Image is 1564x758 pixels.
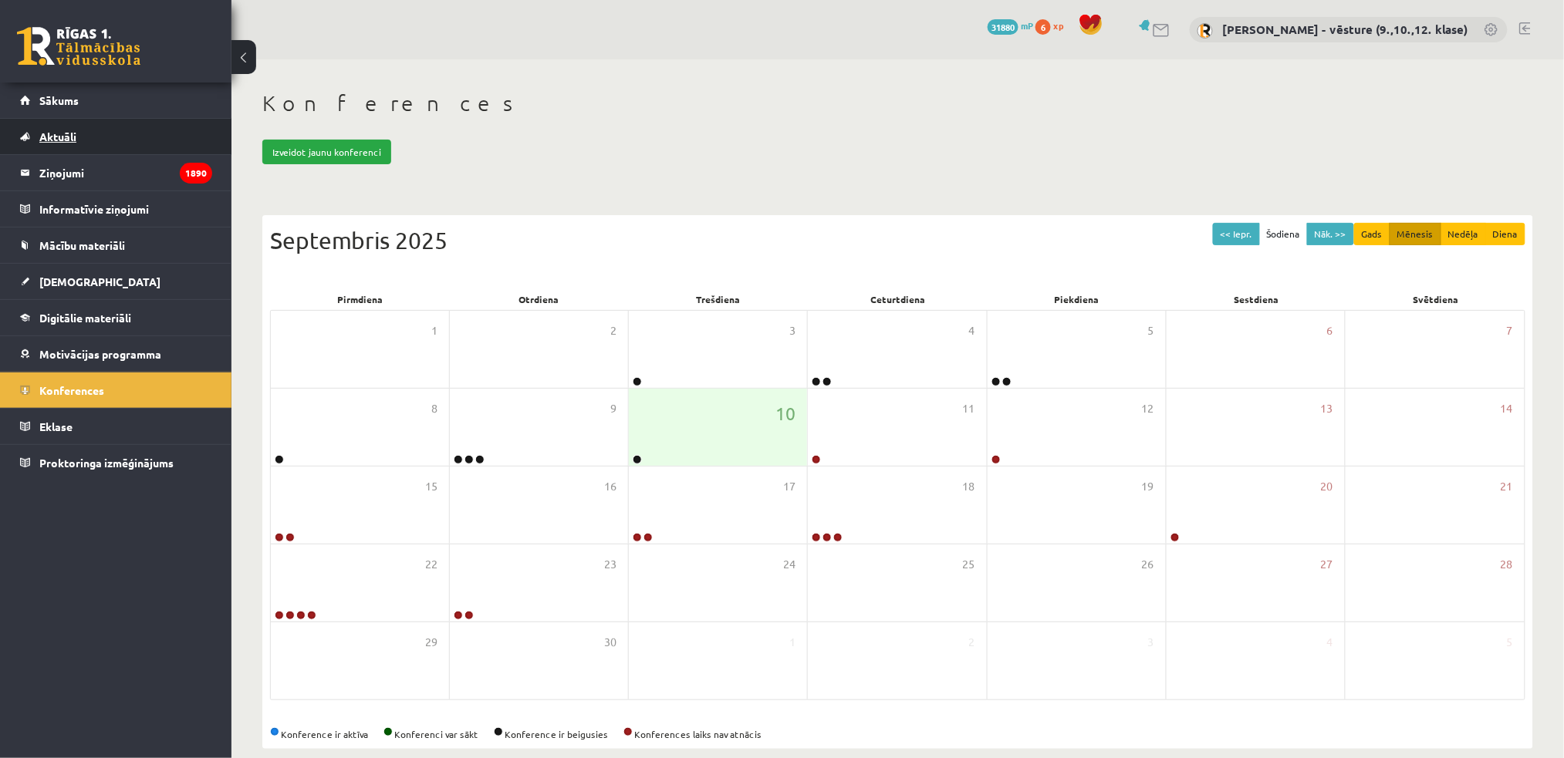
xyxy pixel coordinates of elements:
[262,90,1533,116] h1: Konferences
[1501,400,1513,417] span: 14
[20,300,212,335] a: Digitālie materiāli
[988,19,1033,32] a: 31880 mP
[39,130,76,143] span: Aktuāli
[270,223,1525,258] div: Septembris 2025
[963,478,975,495] span: 18
[1148,634,1154,651] span: 3
[1035,19,1051,35] span: 6
[963,400,975,417] span: 11
[1053,19,1063,32] span: xp
[1485,223,1525,245] button: Diena
[1259,223,1308,245] button: Šodiena
[604,556,616,573] span: 23
[789,634,796,651] span: 1
[1354,223,1390,245] button: Gads
[988,288,1167,310] div: Piekdiena
[783,478,796,495] span: 17
[604,478,616,495] span: 16
[270,727,1525,741] div: Konference ir aktīva Konferenci var sākt Konference ir beigusies Konferences laiks nav atnācis
[20,119,212,154] a: Aktuāli
[39,419,73,433] span: Eklase
[262,140,391,164] a: Izveidot jaunu konferenci
[20,409,212,444] a: Eklase
[39,275,160,288] span: [DEMOGRAPHIC_DATA]
[1142,400,1154,417] span: 12
[1142,478,1154,495] span: 19
[17,27,140,66] a: Rīgas 1. Tālmācības vidusskola
[1021,19,1033,32] span: mP
[610,322,616,339] span: 2
[1327,634,1333,651] span: 4
[604,634,616,651] span: 30
[775,400,796,426] span: 10
[39,155,212,190] legend: Ziņojumi
[1148,322,1154,339] span: 5
[39,347,161,361] span: Motivācijas programma
[39,456,174,470] span: Proktoringa izmēģinājums
[1321,556,1333,573] span: 27
[1390,223,1441,245] button: Mēnesis
[969,634,975,651] span: 2
[425,634,437,651] span: 29
[39,93,79,107] span: Sākums
[20,83,212,118] a: Sākums
[1035,19,1071,32] a: 6 xp
[1213,223,1260,245] button: << Iepr.
[1501,556,1513,573] span: 28
[431,400,437,417] span: 8
[1327,322,1333,339] span: 6
[20,445,212,480] a: Proktoringa izmēģinājums
[270,288,449,310] div: Pirmdiena
[425,556,437,573] span: 22
[808,288,987,310] div: Ceturtdiena
[1346,288,1525,310] div: Svētdiena
[39,191,212,227] legend: Informatīvie ziņojumi
[1321,478,1333,495] span: 20
[1441,223,1486,245] button: Nedēļa
[425,478,437,495] span: 15
[39,383,104,397] span: Konferences
[1223,22,1468,37] a: [PERSON_NAME] - vēsture (9.,10.,12. klase)
[20,264,212,299] a: [DEMOGRAPHIC_DATA]
[1142,556,1154,573] span: 26
[963,556,975,573] span: 25
[1197,23,1213,39] img: Kristīna Kižlo - vēsture (9.,10.,12. klase)
[988,19,1018,35] span: 31880
[39,238,125,252] span: Mācību materiāli
[969,322,975,339] span: 4
[1507,322,1513,339] span: 7
[20,227,212,263] a: Mācību materiāli
[1321,400,1333,417] span: 13
[20,155,212,190] a: Ziņojumi1890
[20,191,212,227] a: Informatīvie ziņojumi
[1501,478,1513,495] span: 21
[1507,634,1513,651] span: 5
[39,311,131,325] span: Digitālie materiāli
[20,372,212,408] a: Konferences
[629,288,808,310] div: Trešdiena
[180,163,212,184] i: 1890
[20,336,212,372] a: Motivācijas programma
[1167,288,1346,310] div: Sestdiena
[431,322,437,339] span: 1
[789,322,796,339] span: 3
[610,400,616,417] span: 9
[1307,223,1354,245] button: Nāk. >>
[449,288,628,310] div: Otrdiena
[783,556,796,573] span: 24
